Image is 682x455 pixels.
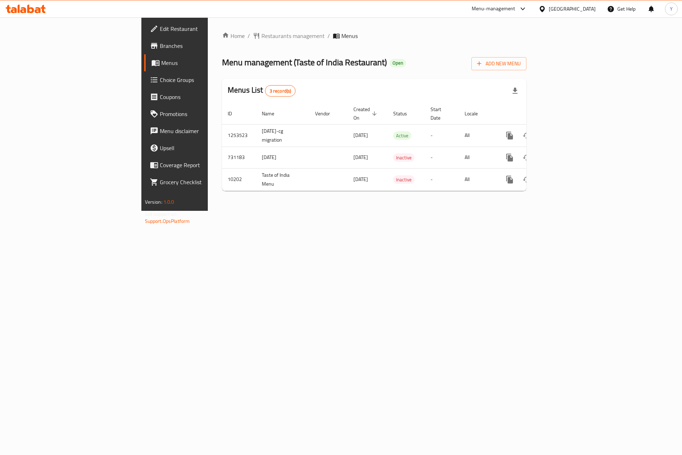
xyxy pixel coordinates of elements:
[393,131,411,140] div: Active
[353,131,368,140] span: [DATE]
[160,161,250,169] span: Coverage Report
[144,88,255,105] a: Coupons
[145,209,178,219] span: Get support on:
[507,82,524,99] div: Export file
[518,149,535,166] button: Change Status
[353,175,368,184] span: [DATE]
[160,42,250,50] span: Branches
[471,57,526,70] button: Add New Menu
[670,5,673,13] span: Y
[256,168,309,191] td: Taste of India Menu
[393,153,415,162] div: Inactive
[465,109,487,118] span: Locale
[160,24,250,33] span: Edit Restaurant
[425,147,459,168] td: -
[253,32,325,40] a: Restaurants management
[477,59,521,68] span: Add New Menu
[144,122,255,139] a: Menu disclaimer
[144,71,255,88] a: Choice Groups
[160,76,250,84] span: Choice Groups
[390,59,406,67] div: Open
[256,124,309,147] td: [DATE]-cg migration
[222,54,387,70] span: Menu management ( Taste of India Restaurant )
[228,85,296,97] h2: Menus List
[222,32,526,40] nav: breadcrumb
[160,178,250,186] span: Grocery Checklist
[160,144,250,152] span: Upsell
[160,110,250,118] span: Promotions
[328,32,330,40] li: /
[393,175,415,184] div: Inactive
[501,127,518,144] button: more
[393,176,415,184] span: Inactive
[459,168,496,191] td: All
[431,105,450,122] span: Start Date
[425,124,459,147] td: -
[501,149,518,166] button: more
[353,105,379,122] span: Created On
[144,54,255,71] a: Menus
[341,32,358,40] span: Menus
[518,171,535,188] button: Change Status
[163,197,174,207] span: 1.0.0
[160,93,250,101] span: Coupons
[160,127,250,135] span: Menu disclaimer
[265,85,296,97] div: Total records count
[393,154,415,162] span: Inactive
[144,174,255,191] a: Grocery Checklist
[393,132,411,140] span: Active
[144,37,255,54] a: Branches
[161,59,250,67] span: Menus
[228,109,241,118] span: ID
[315,109,339,118] span: Vendor
[549,5,596,13] div: [GEOGRAPHIC_DATA]
[353,153,368,162] span: [DATE]
[390,60,406,66] span: Open
[496,103,575,125] th: Actions
[145,197,162,207] span: Version:
[472,5,515,13] div: Menu-management
[262,109,283,118] span: Name
[459,124,496,147] td: All
[261,32,325,40] span: Restaurants management
[501,171,518,188] button: more
[144,139,255,157] a: Upsell
[144,20,255,37] a: Edit Restaurant
[145,216,190,226] a: Support.OpsPlatform
[425,168,459,191] td: -
[518,127,535,144] button: Change Status
[256,147,309,168] td: [DATE]
[222,103,575,191] table: enhanced table
[459,147,496,168] td: All
[144,105,255,122] a: Promotions
[144,157,255,174] a: Coverage Report
[265,88,296,94] span: 3 record(s)
[393,109,416,118] span: Status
